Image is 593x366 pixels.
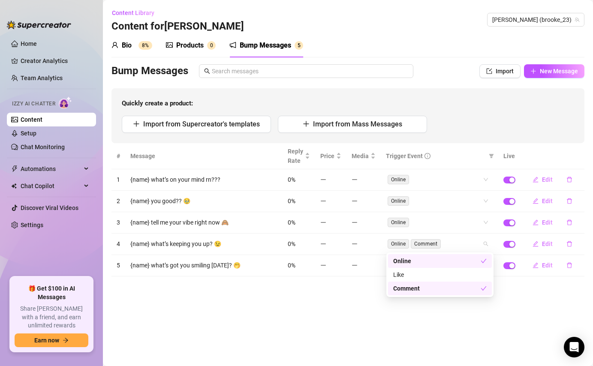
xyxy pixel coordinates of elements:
a: Home [21,40,37,47]
span: Izzy AI Chatter [12,100,55,108]
div: Online [388,254,492,268]
button: Import [479,64,521,78]
span: Edit [542,262,553,269]
button: New Message [524,64,584,78]
span: check [481,285,487,291]
span: 0% [288,198,295,204]
a: Setup [21,130,36,137]
span: thunderbolt [11,165,18,172]
span: minus [320,241,326,247]
span: user [111,42,118,48]
span: 🎁 Get $100 in AI Messages [15,285,88,301]
span: minus [352,198,358,204]
span: minus [352,219,358,225]
button: delete [560,173,579,186]
div: Comment [388,282,492,295]
span: delete [566,219,572,225]
span: Automations [21,162,81,176]
span: Online [388,175,409,184]
img: logo-BBDzfeDw.svg [7,21,71,29]
span: edit [533,177,539,183]
button: Import from Mass Messages [278,116,427,133]
button: delete [560,194,579,208]
span: 5 [298,42,301,48]
span: Import from Supercreator's templates [143,120,260,128]
span: 0% [288,262,295,269]
span: filter [489,153,494,159]
span: search [204,68,210,74]
th: Price [315,143,346,169]
span: Online [388,218,409,227]
span: minus [320,262,326,268]
span: notification [229,42,236,48]
a: Content [21,116,42,123]
span: Online [388,196,409,206]
sup: 5 [295,41,303,50]
span: team [575,17,580,22]
span: Trigger Event [386,151,423,161]
span: plus [303,120,310,127]
span: Edit [542,176,553,183]
span: edit [533,262,539,268]
button: delete [560,216,579,229]
span: delete [566,198,572,204]
td: {name} what’s on your mind rn??? [125,169,283,191]
td: 3 [111,212,125,234]
button: delete [560,237,579,251]
div: Online [393,256,481,266]
a: Creator Analytics [21,54,89,68]
td: {name} you good?? 🥹 [125,191,283,212]
a: Settings [21,222,43,228]
td: {name} tell me your vibe right now 🙈 [125,212,283,234]
span: Earn now [34,337,59,344]
span: 0% [288,219,295,226]
h3: Bump Messages [111,64,188,78]
span: Import [496,68,514,75]
span: Edit [542,198,553,204]
span: plus [530,68,536,74]
td: 5 [111,255,125,276]
span: Content Library [112,9,154,16]
td: {name} what’s got you smiling [DATE]? 🤭 [125,255,283,276]
span: minus [352,177,358,183]
span: minus [352,262,358,268]
th: Message [125,143,283,169]
sup: 8% [138,41,152,50]
div: Like [388,268,492,282]
span: check [481,258,487,264]
span: Comment [411,239,441,249]
button: Edit [526,173,560,186]
span: Import from Mass Messages [313,120,402,128]
span: 0% [288,176,295,183]
span: Edit [542,219,553,226]
a: Team Analytics [21,75,63,81]
span: minus [352,241,358,247]
button: Edit [526,237,560,251]
span: Brooke (brooke_23) [492,13,579,26]
div: Comment [393,284,481,293]
span: delete [566,177,572,183]
img: Chat Copilot [11,183,17,189]
span: Chat Copilot [21,179,81,193]
button: Edit [526,216,560,229]
span: picture [166,42,173,48]
span: Media [352,151,369,161]
a: Chat Monitoring [21,144,65,150]
span: delete [566,241,572,247]
div: Like [393,270,487,279]
th: Reply Rate [283,143,315,169]
span: import [486,68,492,74]
span: edit [533,219,539,225]
span: Price [320,151,334,161]
a: Discover Viral Videos [21,204,78,211]
span: 0% [288,240,295,247]
span: New Message [540,68,578,75]
span: arrow-right [63,337,69,343]
span: edit [533,241,539,247]
input: Search messages [212,66,408,76]
button: Edit [526,194,560,208]
td: 2 [111,191,125,212]
td: 4 [111,234,125,255]
th: Live [498,143,521,169]
button: Edit [526,258,560,272]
